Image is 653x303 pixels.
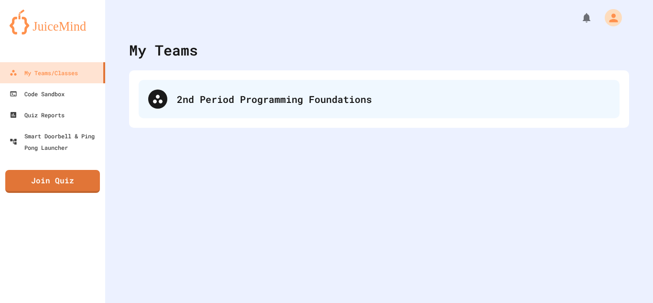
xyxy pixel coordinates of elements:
[563,10,595,26] div: My Notifications
[177,92,610,106] div: 2nd Period Programming Foundations
[10,109,65,121] div: Quiz Reports
[10,88,65,100] div: Code Sandbox
[595,7,624,29] div: My Account
[129,39,198,61] div: My Teams
[139,80,620,118] div: 2nd Period Programming Foundations
[5,170,100,193] a: Join Quiz
[10,67,78,79] div: My Teams/Classes
[10,10,96,34] img: logo-orange.svg
[10,130,101,153] div: Smart Doorbell & Ping Pong Launcher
